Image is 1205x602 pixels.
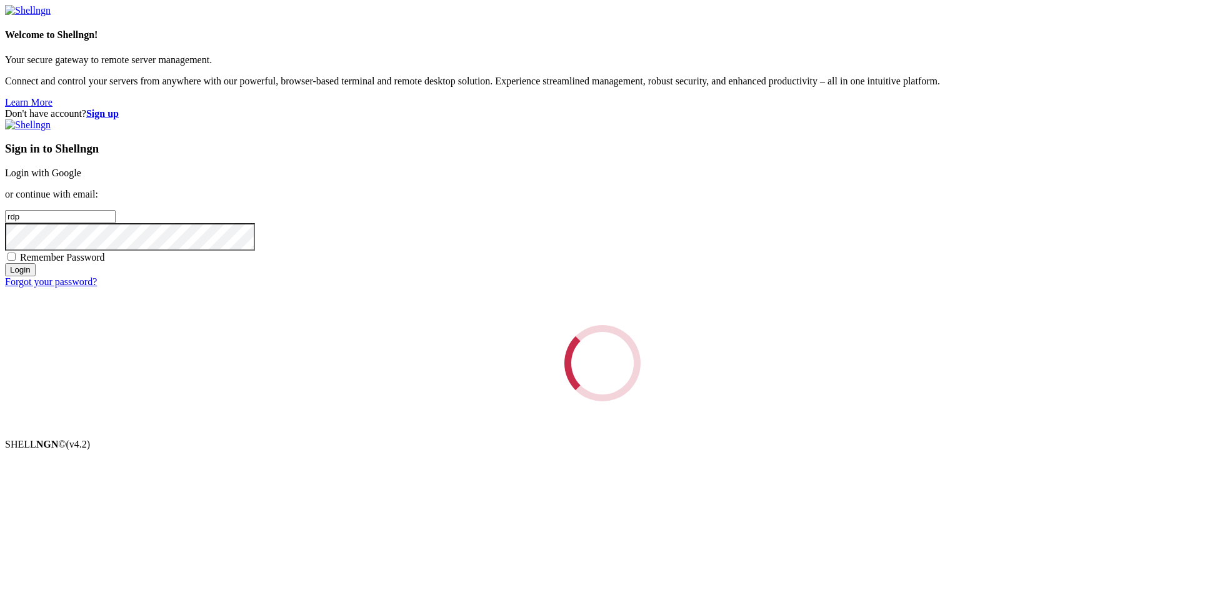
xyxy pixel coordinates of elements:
[5,276,97,287] a: Forgot your password?
[86,108,119,119] a: Sign up
[5,142,1200,156] h3: Sign in to Shellngn
[5,263,36,276] input: Login
[5,76,1200,87] p: Connect and control your servers from anywhere with our powerful, browser-based terminal and remo...
[36,439,59,449] b: NGN
[5,439,90,449] span: SHELL ©
[5,210,116,223] input: Email address
[5,97,52,108] a: Learn More
[66,439,91,449] span: 4.2.0
[5,5,51,16] img: Shellngn
[5,108,1200,119] div: Don't have account?
[5,168,81,178] a: Login with Google
[5,29,1200,41] h4: Welcome to Shellngn!
[5,189,1200,200] p: or continue with email:
[7,253,16,261] input: Remember Password
[20,252,105,263] span: Remember Password
[561,321,644,404] div: Loading...
[5,119,51,131] img: Shellngn
[5,54,1200,66] p: Your secure gateway to remote server management.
